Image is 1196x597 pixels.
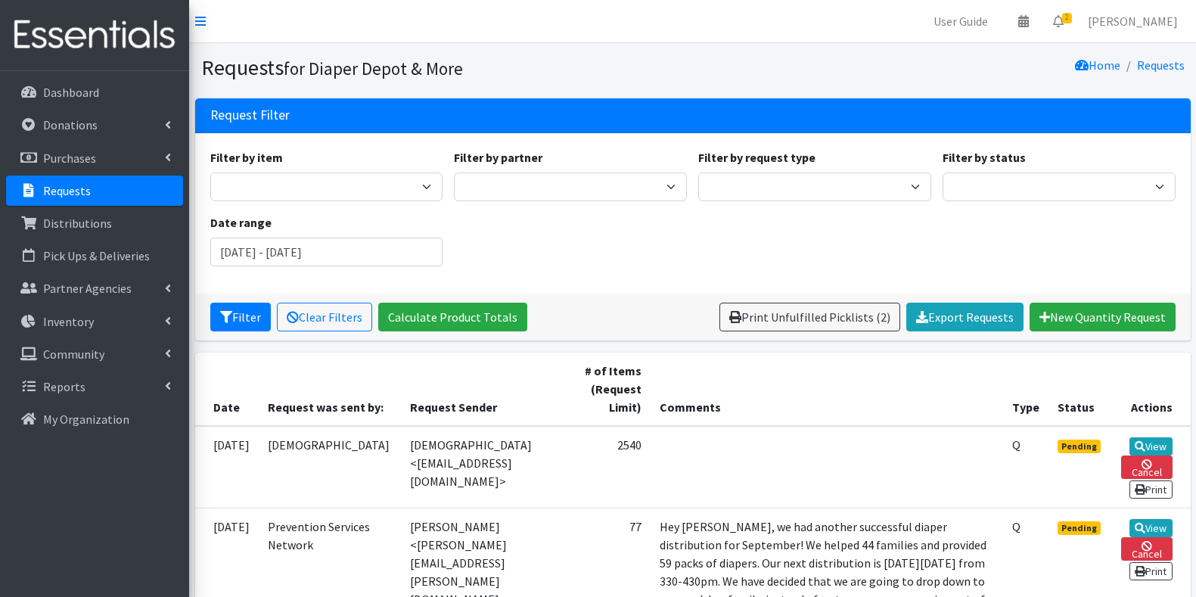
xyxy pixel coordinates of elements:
[906,303,1024,331] a: Export Requests
[6,241,183,271] a: Pick Ups & Deliveries
[43,216,112,231] p: Distributions
[1129,437,1173,456] a: View
[6,10,183,61] img: HumanEssentials
[6,273,183,303] a: Partner Agencies
[6,110,183,140] a: Donations
[6,143,183,173] a: Purchases
[43,347,104,362] p: Community
[573,353,651,426] th: # of Items (Request Limit)
[1058,440,1101,453] span: Pending
[698,148,815,166] label: Filter by request type
[43,379,85,394] p: Reports
[284,58,463,79] small: for Diaper Depot & More
[210,213,272,232] label: Date range
[1076,6,1190,36] a: [PERSON_NAME]
[1003,353,1048,426] th: Type
[1121,456,1172,479] a: Cancel
[210,148,283,166] label: Filter by item
[454,148,542,166] label: Filter by partner
[401,426,573,508] td: [DEMOGRAPHIC_DATA] <[EMAIL_ADDRESS][DOMAIN_NAME]>
[6,176,183,206] a: Requests
[1129,562,1173,580] a: Print
[43,85,99,100] p: Dashboard
[6,404,183,434] a: My Organization
[1030,303,1176,331] a: New Quantity Request
[573,426,651,508] td: 2540
[6,339,183,369] a: Community
[259,353,401,426] th: Request was sent by:
[1048,353,1112,426] th: Status
[6,306,183,337] a: Inventory
[401,353,573,426] th: Request Sender
[1129,480,1173,499] a: Print
[210,238,443,266] input: January 1, 2011 - December 31, 2011
[201,54,688,81] h1: Requests
[43,183,91,198] p: Requests
[1012,519,1020,534] abbr: Quantity
[378,303,527,331] a: Calculate Product Totals
[210,303,271,331] button: Filter
[1062,13,1072,23] span: 2
[719,303,900,331] a: Print Unfulfilled Picklists (2)
[43,117,98,132] p: Donations
[195,426,259,508] td: [DATE]
[43,314,94,329] p: Inventory
[1012,437,1020,452] abbr: Quantity
[1137,58,1185,73] a: Requests
[1075,58,1120,73] a: Home
[1058,521,1101,535] span: Pending
[6,372,183,402] a: Reports
[921,6,1000,36] a: User Guide
[43,151,96,166] p: Purchases
[6,77,183,107] a: Dashboard
[259,426,401,508] td: [DEMOGRAPHIC_DATA]
[1121,537,1172,561] a: Cancel
[43,248,150,263] p: Pick Ups & Deliveries
[195,353,259,426] th: Date
[1041,6,1076,36] a: 2
[43,412,129,427] p: My Organization
[651,353,1003,426] th: Comments
[1112,353,1190,426] th: Actions
[1129,519,1173,537] a: View
[943,148,1026,166] label: Filter by status
[43,281,132,296] p: Partner Agencies
[277,303,372,331] a: Clear Filters
[6,208,183,238] a: Distributions
[210,107,290,123] h3: Request Filter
